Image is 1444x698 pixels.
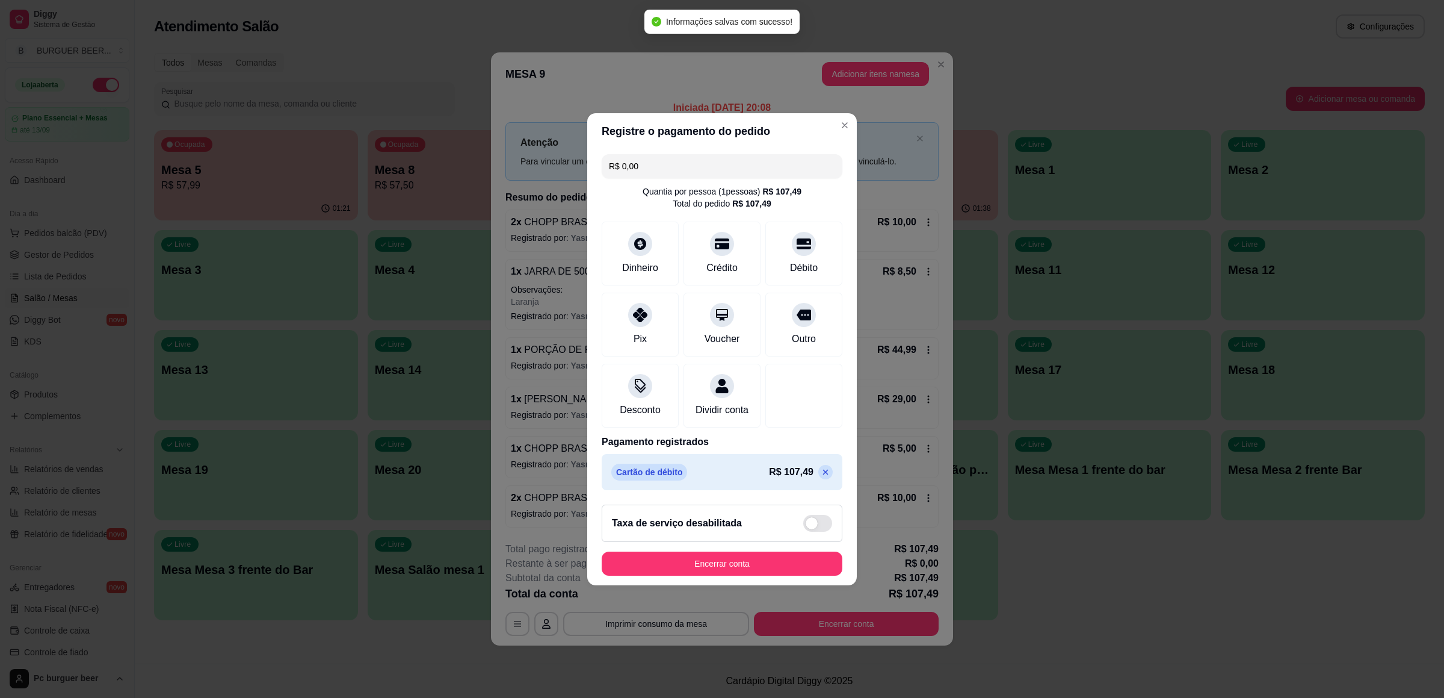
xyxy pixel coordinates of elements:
[634,332,647,346] div: Pix
[609,154,835,178] input: Ex.: hambúrguer de cordeiro
[602,435,842,449] p: Pagamento registrados
[652,17,661,26] span: check-circle
[732,198,771,210] div: R$ 107,49
[611,464,687,481] p: Cartão de débito
[835,116,854,135] button: Close
[622,261,658,275] div: Dinheiro
[612,516,742,531] h2: Taxa de serviço desabilitada
[602,552,842,576] button: Encerrar conta
[620,403,661,417] div: Desconto
[792,332,816,346] div: Outro
[673,198,771,210] div: Total do pedido
[696,403,748,417] div: Dividir conta
[762,185,801,198] div: R$ 107,49
[769,465,813,479] p: R$ 107,49
[587,113,857,149] header: Registre o pagamento do pedido
[643,185,801,198] div: Quantia por pessoa ( 1 pessoas)
[790,261,818,275] div: Débito
[705,332,740,346] div: Voucher
[666,17,792,26] span: Informações salvas com sucesso!
[706,261,738,275] div: Crédito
